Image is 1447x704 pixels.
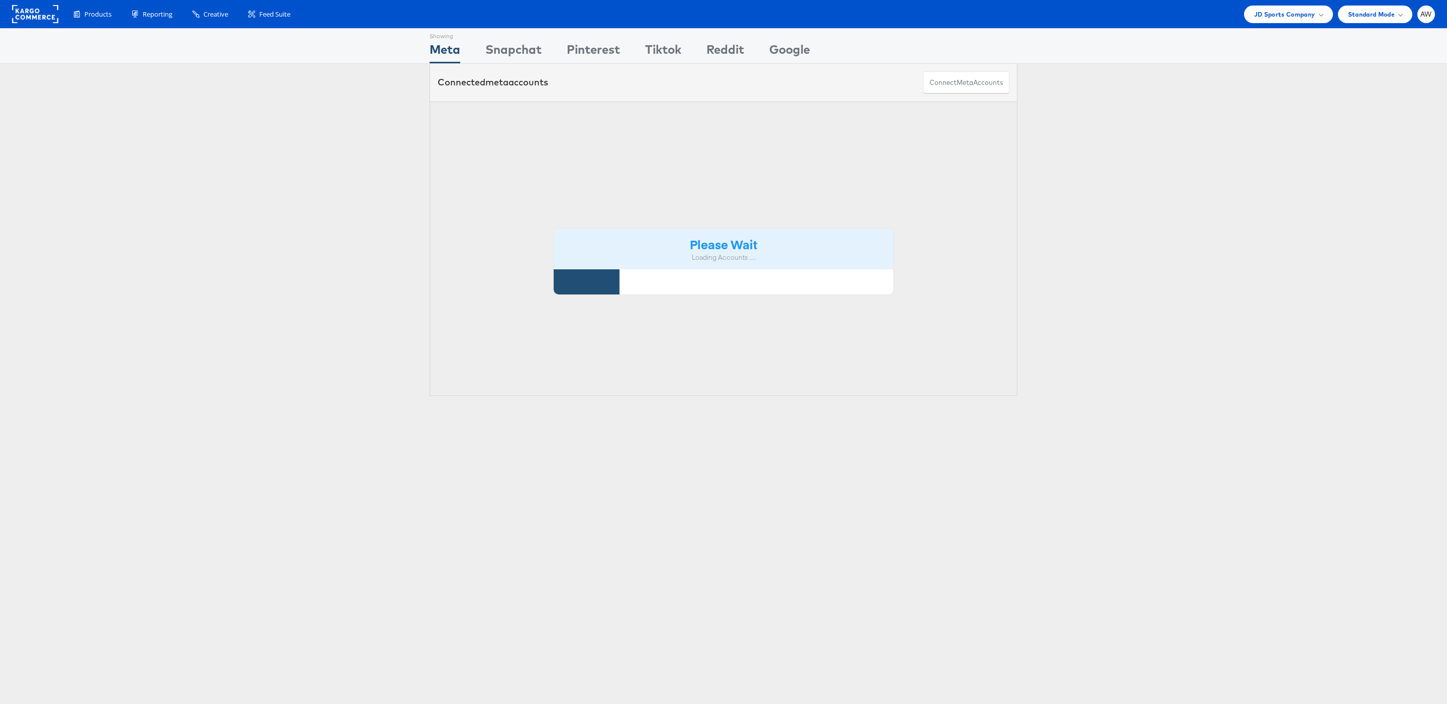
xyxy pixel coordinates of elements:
[567,41,620,63] div: Pinterest
[923,71,1009,94] button: ConnectmetaAccounts
[957,78,973,87] span: meta
[1420,11,1432,18] span: AW
[430,41,460,63] div: Meta
[706,41,744,63] div: Reddit
[485,76,508,88] span: meta
[690,236,757,252] strong: Please Wait
[203,10,228,19] span: Creative
[430,29,460,41] div: Showing
[769,41,810,63] div: Google
[1254,9,1315,20] span: JD Sports Company
[84,10,112,19] span: Products
[143,10,172,19] span: Reporting
[645,41,681,63] div: Tiktok
[485,41,542,63] div: Snapchat
[561,253,886,262] div: Loading Accounts ....
[438,76,548,89] div: Connected accounts
[1348,9,1395,20] span: Standard Mode
[259,10,290,19] span: Feed Suite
